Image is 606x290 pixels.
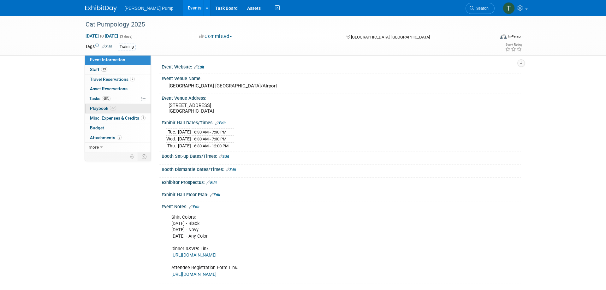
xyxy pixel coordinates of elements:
div: Event Notes: [162,202,521,210]
span: 1 [141,115,146,120]
span: 5 [117,135,122,140]
span: 6:30 AM - 12:00 PM [194,144,229,148]
td: Thu. [166,142,178,149]
a: Edit [226,168,236,172]
a: Edit [219,154,229,159]
span: Attachments [90,135,122,140]
a: more [85,143,151,152]
a: Staff19 [85,65,151,74]
span: 6:30 AM - 7:30 PM [194,130,226,134]
td: [DATE] [178,142,191,149]
a: Edit [206,181,217,185]
a: Edit [215,121,226,125]
div: Exhibitor Prospectus: [162,178,521,186]
span: Staff [90,67,107,72]
div: Event Format [457,33,522,42]
span: Budget [90,125,104,130]
span: Tasks [89,96,110,101]
button: Committed [197,33,235,40]
span: [GEOGRAPHIC_DATA], [GEOGRAPHIC_DATA] [351,35,430,39]
div: Training [118,44,136,50]
div: Event Venue Name: [162,74,521,82]
span: Search [474,6,489,11]
div: Event Website: [162,62,521,70]
div: Event Venue Address: [162,93,521,101]
a: Tasks68% [85,94,151,104]
td: Toggle Event Tabs [138,152,151,161]
a: Edit [194,65,204,69]
pre: [STREET_ADDRESS] [GEOGRAPHIC_DATA] [169,103,304,114]
td: Wed. [166,136,178,143]
td: Tags [85,43,112,50]
span: (3 days) [119,34,133,38]
a: Edit [102,44,112,49]
span: more [89,145,99,150]
a: Event Information [85,55,151,65]
span: 19 [101,67,107,72]
img: Format-Inperson.png [500,34,507,39]
a: Asset Reservations [85,84,151,94]
td: Tue. [166,129,178,136]
a: [URL][DOMAIN_NAME] [171,272,217,277]
span: Asset Reservations [90,86,128,91]
span: [DATE] [DATE] [85,33,118,39]
div: [GEOGRAPHIC_DATA] [GEOGRAPHIC_DATA]/Airport [166,81,516,91]
a: Travel Reservations2 [85,75,151,84]
span: 6:30 AM - 7:30 PM [194,137,226,141]
div: Booth Dismantle Dates/Times: [162,165,521,173]
td: [DATE] [178,129,191,136]
span: Event Information [90,57,125,62]
div: Cat Pumpology 2025 [83,19,485,30]
a: [URL][DOMAIN_NAME] [171,252,217,258]
div: Event Rating [505,43,522,46]
span: to [99,33,105,38]
a: Search [466,3,495,14]
span: Playbook [90,106,116,111]
img: ExhibitDay [85,5,117,12]
span: 2 [130,77,135,81]
span: Travel Reservations [90,77,135,82]
a: Edit [210,193,220,197]
div: Shirt Colors: [DATE] - Black [DATE] - Navy [DATE] - Any Color Dinner RSVPs Link: Attendee Registr... [167,211,451,281]
span: 57 [110,106,116,110]
a: Edit [189,205,199,209]
a: Playbook57 [85,104,151,113]
a: Misc. Expenses & Credits1 [85,114,151,123]
span: 68% [102,96,110,101]
td: [DATE] [178,136,191,143]
span: Misc. Expenses & Credits [90,115,146,121]
img: Teri Beth Perkins [503,2,515,14]
a: Budget [85,123,151,133]
span: [PERSON_NAME] Pump [124,6,174,11]
td: Personalize Event Tab Strip [127,152,138,161]
div: Booth Set-up Dates/Times: [162,151,521,160]
div: In-Person [508,34,522,39]
div: Exhibit Hall Dates/Times: [162,118,521,126]
div: Exhibit Hall Floor Plan: [162,190,521,198]
a: Attachments5 [85,133,151,143]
